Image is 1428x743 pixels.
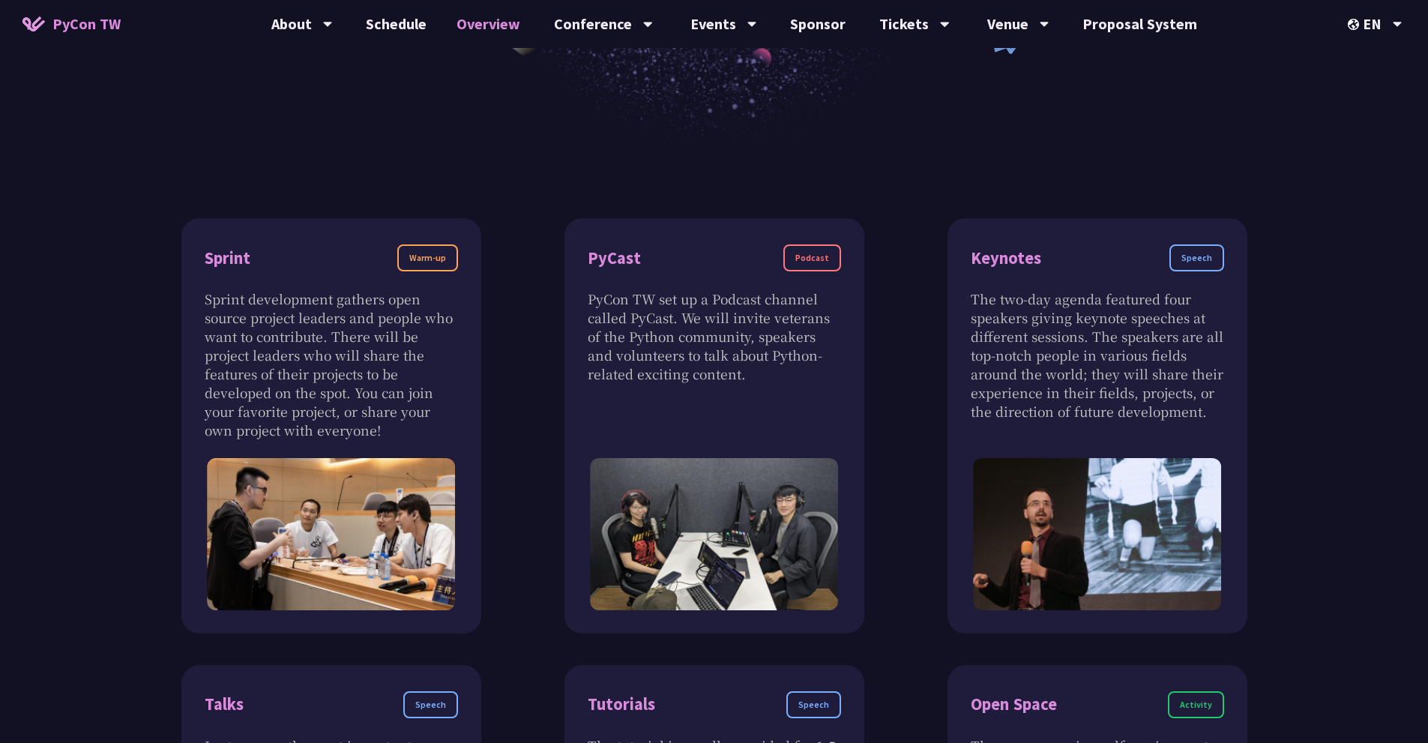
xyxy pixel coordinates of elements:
[588,691,655,718] div: Tutorials
[52,13,121,35] span: PyCon TW
[403,691,458,718] div: Speech
[971,245,1041,271] div: Keynotes
[783,244,841,271] div: Podcast
[7,5,136,43] a: PyCon TW
[590,458,839,610] img: PyCast
[205,289,458,439] p: Sprint development gathers open source project leaders and people who want to contribute. There w...
[205,245,250,271] div: Sprint
[1168,691,1224,718] div: Activity
[588,289,841,383] p: PyCon TW set up a Podcast channel called PyCast. We will invite veterans of the Python community,...
[971,289,1224,421] p: The two-day agenda featured four speakers giving keynote speeches at different sessions. The spea...
[205,691,244,718] div: Talks
[1348,19,1363,30] img: Locale Icon
[971,691,1057,718] div: Open Space
[973,458,1222,610] img: Keynote
[22,16,45,31] img: Home icon of PyCon TW 2025
[588,245,641,271] div: PyCast
[1169,244,1224,271] div: Speech
[397,244,458,271] div: Warm-up
[207,458,456,610] img: Sprint
[786,691,841,718] div: Speech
